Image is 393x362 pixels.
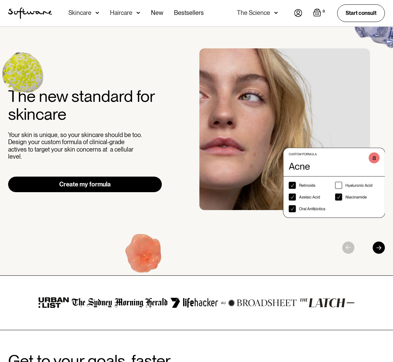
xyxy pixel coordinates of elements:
[8,7,52,19] img: Software Logo
[72,298,168,308] img: the Sydney morning herald logo
[8,131,144,160] p: Your skin is unique, so your skincare should be too. Design your custom formula of clinical-grade...
[136,9,140,16] img: arrow down
[313,8,326,18] a: Open empty cart
[373,242,385,254] div: Next slide
[39,297,69,308] img: urban list logo
[8,87,162,123] h2: The new standard for skincare
[110,9,132,16] div: Haircare
[300,298,354,308] img: the latch logo
[237,9,270,16] div: The Science
[102,215,187,298] img: Hydroquinone (skin lightening agent)
[68,9,91,16] div: Skincare
[199,48,385,231] div: 1 / 3
[274,9,278,16] img: arrow down
[183,298,225,308] img: lifehacker logo
[321,8,326,15] div: 0
[8,177,162,192] a: Create my formula
[95,9,99,16] img: arrow down
[228,299,297,307] img: broadsheet logo
[8,7,52,19] a: home
[337,4,385,22] a: Start consult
